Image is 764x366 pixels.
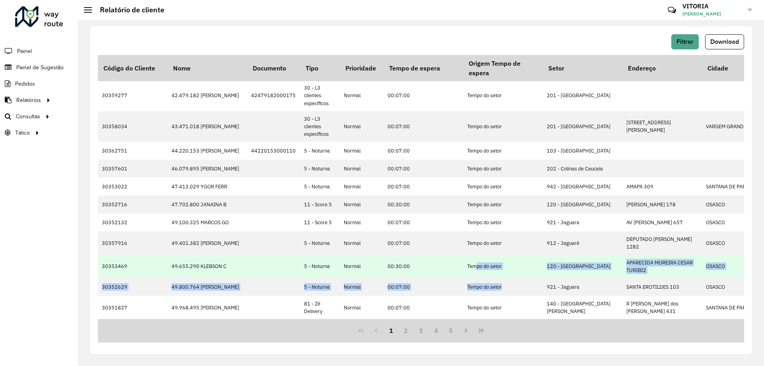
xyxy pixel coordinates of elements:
td: Normal [340,255,384,278]
td: Normal [340,196,384,213]
td: AMAPA 309 [622,178,702,196]
button: Download [705,34,744,49]
th: Documento [247,55,300,81]
td: Tempo do setor [463,255,543,278]
td: 81 - Zé Delivery [300,296,340,319]
td: 46.079.895 [PERSON_NAME] [168,160,247,178]
h3: VITORIA [682,2,742,10]
td: 30352629 [98,278,168,296]
td: 5 - Noturna [300,231,340,254]
span: Pedidos [15,80,35,88]
td: 140 - [GEOGRAPHIC_DATA][PERSON_NAME] [543,296,622,319]
span: Tático [15,129,30,137]
th: Setor [543,55,622,81]
td: 5 - Noturna [300,255,340,278]
th: Código do Cliente [98,55,168,81]
td: Tempo do setor [463,196,543,213]
td: 30357916 [98,231,168,254]
td: 30 - L3 clientes específicos [300,111,340,142]
td: Normal [340,278,384,296]
td: 103 - [GEOGRAPHIC_DATA] [543,142,622,160]
td: Tempo do setor [463,296,543,319]
th: Nome [168,55,247,81]
td: APARECIDA MOREIRA CESAR TURIBI2 [622,255,702,278]
td: Tempo do setor [463,231,543,254]
td: Normal [340,213,384,231]
td: 00:07:00 [384,296,463,319]
td: 11 - Score 5 [300,213,340,231]
td: 30353469 [98,255,168,278]
td: 49.968.495 [PERSON_NAME] [168,296,247,319]
span: Painel de Sugestão [16,63,64,72]
button: Next Page [458,323,474,338]
td: 42479182000175 [247,80,300,111]
td: 30 - L3 clientes específicos [300,80,340,111]
td: 30352132 [98,213,168,231]
button: 4 [429,323,444,338]
span: Filtrar [676,38,694,45]
td: AV [PERSON_NAME] 657 [622,213,702,231]
button: Last Page [474,323,489,338]
td: Tempo do setor [463,160,543,178]
td: 201 - [GEOGRAPHIC_DATA] [543,80,622,111]
td: Normal [340,231,384,254]
td: [STREET_ADDRESS][PERSON_NAME] [622,111,702,142]
td: 49.100.325 MARCOS GO [168,213,247,231]
td: 5 - Noturna [300,142,340,160]
td: R [PERSON_NAME] dos [PERSON_NAME] 431 [622,296,702,319]
td: 00:07:00 [384,178,463,196]
td: [PERSON_NAME] 178 [622,196,702,213]
button: 2 [398,323,413,338]
th: Prioridade [340,55,384,81]
td: 00:07:00 [384,80,463,111]
td: 30352716 [98,196,168,213]
td: 43.471.018 [PERSON_NAME] [168,111,247,142]
span: Painel [17,47,32,55]
td: Tempo do setor [463,178,543,196]
td: 00:07:00 [384,231,463,254]
button: 1 [384,323,399,338]
span: Download [710,38,739,45]
td: 00:07:00 [384,213,463,231]
td: 00:07:00 [384,160,463,178]
td: Tempo do setor [463,213,543,231]
th: Origem Tempo de espera [463,55,543,81]
th: Tempo de espera [384,55,463,81]
td: Tempo do setor [463,111,543,142]
td: 5 - Noturna [300,178,340,196]
td: 30358034 [98,111,168,142]
td: 00:07:00 [384,142,463,160]
td: 00:30:00 [384,255,463,278]
td: 00:07:00 [384,111,463,142]
td: 202 - Colinas de Caucaia [543,160,622,178]
a: Contato Rápido [663,2,680,19]
button: Filtrar [671,34,699,49]
td: 49.655.290 KLEBSON C [168,255,247,278]
td: 921 - Jaguara [543,213,622,231]
td: 47.702.800 JANAINA B [168,196,247,213]
td: 942 - [GEOGRAPHIC_DATA] [543,178,622,196]
td: 921 - Jaguara [543,278,622,296]
td: Tempo do setor [463,80,543,111]
td: 5 - Noturna [300,160,340,178]
td: Tempo do setor [463,142,543,160]
td: 42.479.182 [PERSON_NAME] [168,80,247,111]
td: Normal [340,296,384,319]
td: SANTA EROTILDES 103 [622,278,702,296]
td: 49.401.382 [PERSON_NAME] [168,231,247,254]
td: 30351827 [98,296,168,319]
td: 30353022 [98,178,168,196]
td: 44220153000110 [247,142,300,160]
th: Endereço [622,55,702,81]
button: 5 [444,323,459,338]
td: 30362751 [98,142,168,160]
td: 00:30:00 [384,196,463,213]
td: 11 - Score 5 [300,196,340,213]
td: Tempo do setor [463,278,543,296]
td: 30359277 [98,80,168,111]
th: Tipo [300,55,340,81]
h2: Relatório de cliente [92,6,164,14]
span: Relatórios [16,96,41,104]
td: Normal [340,80,384,111]
button: 3 [413,323,429,338]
